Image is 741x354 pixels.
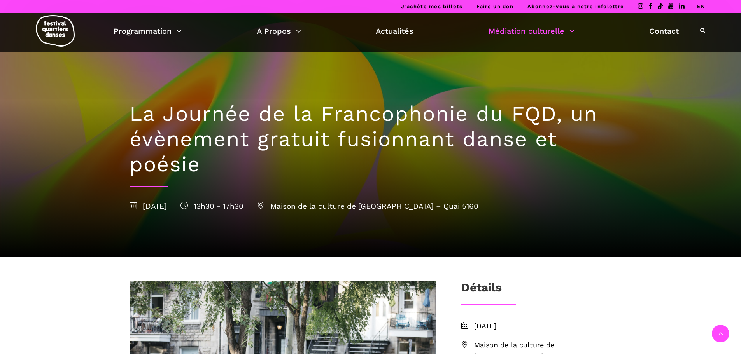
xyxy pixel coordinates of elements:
[697,3,705,9] a: EN
[130,101,612,177] h1: La Journée de la Francophonie du FQD, un évènement gratuit fusionnant danse et poésie
[474,321,612,332] span: [DATE]
[36,15,75,47] img: logo-fqd-med
[114,24,182,38] a: Programmation
[461,281,502,300] h3: Détails
[376,24,413,38] a: Actualités
[130,202,167,211] span: [DATE]
[476,3,513,9] a: Faire un don
[649,24,679,38] a: Contact
[527,3,624,9] a: Abonnez-vous à notre infolettre
[489,24,575,38] a: Médiation culturelle
[257,202,478,211] span: Maison de la culture de [GEOGRAPHIC_DATA] – Quai 5160
[180,202,243,211] span: 13h30 - 17h30
[257,24,301,38] a: A Propos
[401,3,462,9] a: J’achète mes billets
